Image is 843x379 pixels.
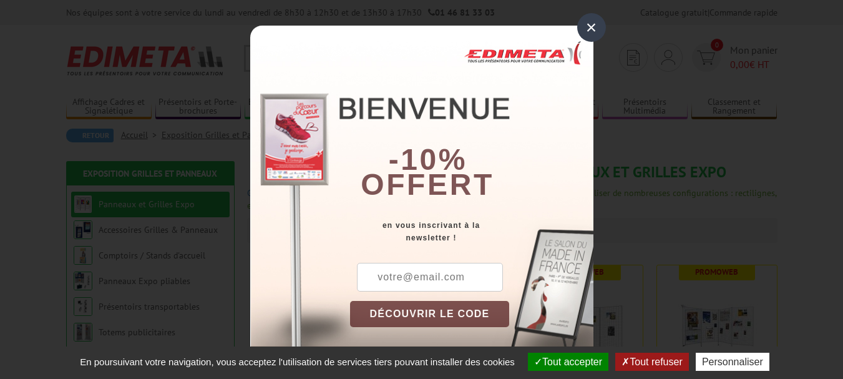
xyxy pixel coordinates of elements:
[389,143,467,176] b: -10%
[74,357,521,367] span: En poursuivant votre navigation, vous acceptez l'utilisation de services tiers pouvant installer ...
[528,353,608,371] button: Tout accepter
[357,263,503,292] input: votre@email.com
[350,301,510,327] button: DÉCOUVRIR LE CODE
[696,353,769,371] button: Personnaliser (fenêtre modale)
[615,353,688,371] button: Tout refuser
[361,168,494,201] font: offert
[577,13,606,42] div: ×
[350,219,593,244] div: en vous inscrivant à la newsletter !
